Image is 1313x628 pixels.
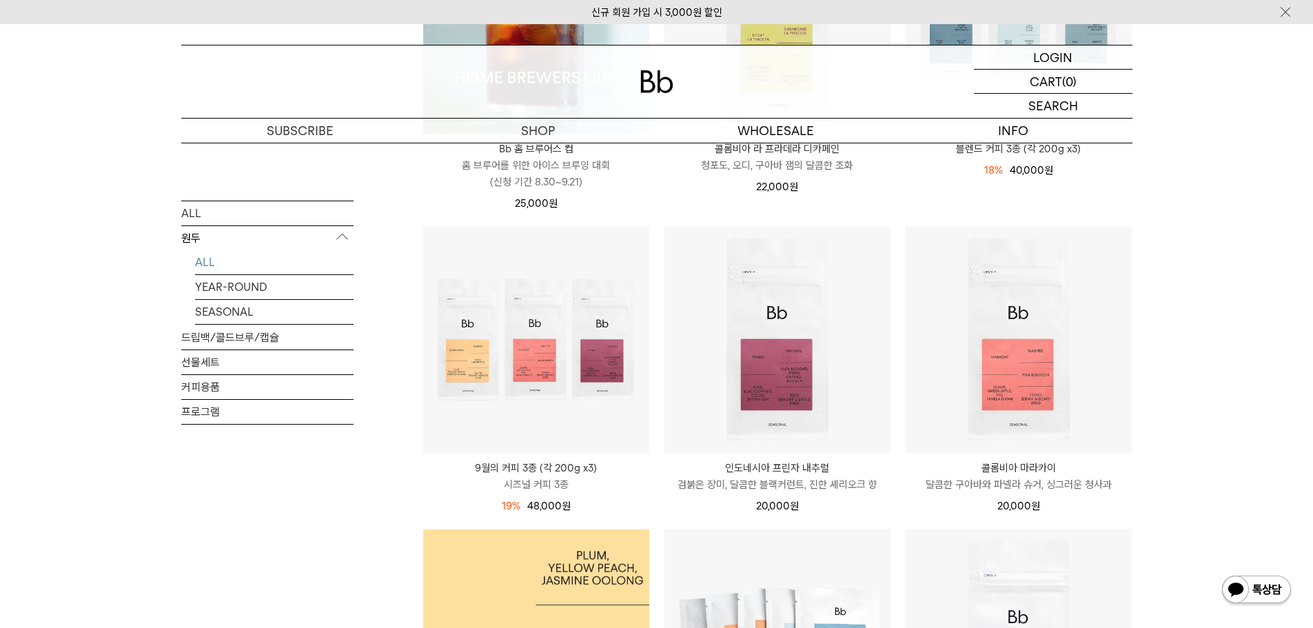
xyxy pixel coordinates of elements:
[984,162,1003,179] div: 18%
[1010,164,1053,176] span: 40,000
[423,157,649,190] p: 홈 브루어를 위한 아이스 브루잉 대회 (신청 기간 8.30~9.21)
[423,227,649,453] img: 9월의 커피 3종 (각 200g x3)
[756,181,798,193] span: 22,000
[549,197,558,210] span: 원
[502,498,520,514] div: 19%
[664,141,890,157] p: 콜롬비아 라 프라데라 디카페인
[181,201,354,225] a: ALL
[181,119,419,143] a: SUBSCRIBE
[195,299,354,323] a: SEASONAL
[195,250,354,274] a: ALL
[906,476,1132,493] p: 달콤한 구아바와 파넬라 슈거, 싱그러운 청사과
[1221,574,1292,607] img: 카카오톡 채널 1:1 채팅 버튼
[906,141,1132,157] a: 블렌드 커피 3종 (각 200g x3)
[789,181,798,193] span: 원
[1033,45,1072,69] p: LOGIN
[423,460,649,476] p: 9월의 커피 3종 (각 200g x3)
[181,225,354,250] p: 원두
[181,374,354,398] a: 커피용품
[562,500,571,512] span: 원
[664,141,890,174] a: 콜롬비아 라 프라데라 디카페인 청포도, 오디, 구아바 잼의 달콤한 조화
[664,476,890,493] p: 검붉은 장미, 달콤한 블랙커런트, 진한 셰리오크 향
[664,460,890,493] a: 인도네시아 프린자 내추럴 검붉은 장미, 달콤한 블랙커런트, 진한 셰리오크 향
[423,141,649,190] a: Bb 홈 브루어스 컵 홈 브루어를 위한 아이스 브루잉 대회(신청 기간 8.30~9.21)
[423,141,649,157] p: Bb 홈 브루어스 컵
[591,6,722,19] a: 신규 회원 가입 시 3,000원 할인
[974,45,1132,70] a: LOGIN
[181,350,354,374] a: 선물세트
[664,227,890,453] img: 인도네시아 프린자 내추럴
[906,227,1132,453] img: 콜롬비아 마라카이
[895,119,1132,143] p: INFO
[790,500,799,512] span: 원
[423,476,649,493] p: 시즈널 커피 3종
[1044,164,1053,176] span: 원
[1030,70,1062,93] p: CART
[906,460,1132,493] a: 콜롬비아 마라카이 달콤한 구아바와 파넬라 슈거, 싱그러운 청사과
[756,500,799,512] span: 20,000
[423,460,649,493] a: 9월의 커피 3종 (각 200g x3) 시즈널 커피 3종
[1028,94,1078,118] p: SEARCH
[657,119,895,143] p: WHOLESALE
[640,70,673,93] img: 로고
[1062,70,1077,93] p: (0)
[195,274,354,298] a: YEAR-ROUND
[527,500,571,512] span: 48,000
[419,119,657,143] a: SHOP
[974,70,1132,94] a: CART (0)
[181,399,354,423] a: 프로그램
[997,500,1040,512] span: 20,000
[181,325,354,349] a: 드립백/콜드브루/캡슐
[1031,500,1040,512] span: 원
[664,157,890,174] p: 청포도, 오디, 구아바 잼의 달콤한 조화
[906,460,1132,476] p: 콜롬비아 마라카이
[515,197,558,210] span: 25,000
[664,460,890,476] p: 인도네시아 프린자 내추럴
